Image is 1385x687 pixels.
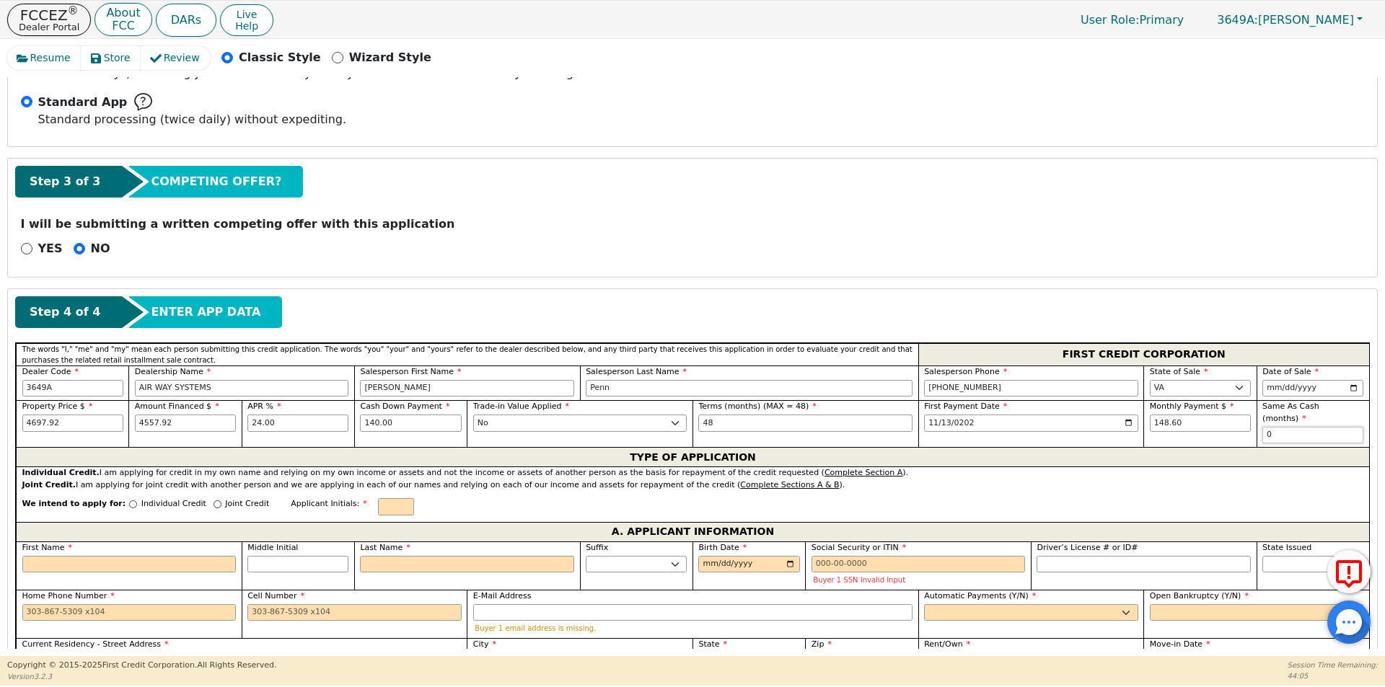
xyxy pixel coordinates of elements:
a: User Role:Primary [1066,6,1198,34]
p: NO [91,240,110,257]
span: State of Sale [1150,367,1208,376]
span: Standard processing (twice daily) without expediting. [38,112,347,126]
span: Property Price $ [22,402,93,411]
input: Hint: 148.60 [1150,415,1251,432]
input: 303-867-5309 x104 [924,380,1138,397]
span: TYPE OF APPLICATION [630,448,756,466]
a: DARs [156,4,216,37]
span: 3649A: [1217,13,1258,27]
span: Salesperson Phone [924,367,1007,376]
p: Session Time Remaining: [1288,660,1378,670]
span: City [473,639,496,649]
input: YYYY-MM-DD [698,556,799,573]
img: Help Bubble [134,93,152,111]
span: Dealer Code [22,367,79,376]
span: Home Phone Number [22,591,115,600]
p: YES [38,240,63,257]
u: Complete Sections A & B [740,480,839,489]
span: Review [164,50,200,66]
span: State Issued [1262,543,1311,552]
span: We intend to apply for: [22,498,126,522]
span: [PERSON_NAME] [1217,13,1354,27]
span: Suffix [586,543,608,552]
p: FCC [106,20,140,32]
p: Buyer 1 email address is missing. [475,624,910,632]
input: YYYY-MM-DD [924,415,1138,432]
strong: Individual Credit. [22,468,100,477]
span: Dealership Name [135,367,211,376]
span: Rent/Own [924,639,970,649]
span: Last Name [360,543,410,552]
span: Middle Initial [247,543,298,552]
button: FCCEZ®Dealer Portal [7,4,91,36]
span: COMPETING OFFER? [151,173,281,190]
span: Resume [30,50,71,66]
p: Individual Credit [141,498,206,510]
strong: Joint Credit. [22,480,76,489]
span: Salesperson First Name [360,367,461,376]
p: Dealer Portal [19,22,79,32]
span: Social Security or ITIN [812,543,906,552]
input: xx.xx% [247,415,348,432]
span: Trade-in Value Applied [473,402,569,411]
span: Help [235,20,258,32]
span: Current Residency - Street Address [22,639,169,649]
span: First Payment Date [924,402,1007,411]
span: Live [235,9,258,20]
span: State [698,639,727,649]
button: 3649A:[PERSON_NAME] [1202,9,1378,31]
div: I am applying for joint credit with another person and we are applying in each of our names and r... [22,479,1364,492]
span: APR % [247,402,281,411]
span: Step 3 of 3 [30,173,100,190]
span: Cash Down Payment [360,402,449,411]
span: Same As Cash (months) [1262,402,1319,423]
span: All Rights Reserved. [197,660,276,670]
input: 303-867-5309 x104 [22,604,237,621]
div: I am applying for credit in my own name and relying on my own income or assets and not the income... [22,467,1364,479]
span: Birth Date [698,543,747,552]
input: YYYY-MM-DD [1262,380,1363,397]
span: Open Bankruptcy (Y/N) [1150,591,1249,600]
input: 000-00-0000 [812,556,1026,573]
p: Wizard Style [349,49,431,66]
button: Store [81,46,141,70]
button: Review [141,46,211,70]
span: Zip [812,639,832,649]
sup: ® [68,4,79,17]
p: Copyright © 2015- 2025 First Credit Corporation. [7,660,276,672]
span: Move-in Date [1150,639,1210,649]
span: Automatic Payments (Y/N) [924,591,1036,600]
p: Version 3.2.3 [7,671,276,682]
button: LiveHelp [220,4,273,36]
p: Joint Credit [225,498,269,510]
p: I will be submitting a written competing offer with this application [21,216,1365,233]
span: Standard App [38,94,128,111]
span: Date of Sale [1262,367,1319,376]
p: Primary [1066,6,1198,34]
span: Applicant Initials: [291,499,367,508]
span: ENTER APP DATA [151,303,260,321]
button: Report Error to FCC [1327,550,1371,593]
span: First Name [22,543,73,552]
span: Step 4 of 4 [30,303,100,321]
input: 303-867-5309 x104 [247,604,462,621]
p: 44:05 [1288,670,1378,681]
p: About [106,7,140,19]
span: Amount Financed $ [135,402,219,411]
span: Terms (months) (MAX = 48) [698,402,809,411]
p: FCCEZ [19,8,79,22]
span: A. APPLICANT INFORMATION [612,523,774,541]
p: Classic Style [239,49,321,66]
span: User Role : [1081,13,1139,27]
span: Salesperson Last Name [586,367,687,376]
button: AboutFCC [94,3,151,37]
span: E-Mail Address [473,591,532,600]
span: Monthly Payment $ [1150,402,1234,411]
span: Cell Number [247,591,304,600]
p: Buyer 1 SSN Invalid Input [813,576,1024,584]
span: Store [104,50,131,66]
